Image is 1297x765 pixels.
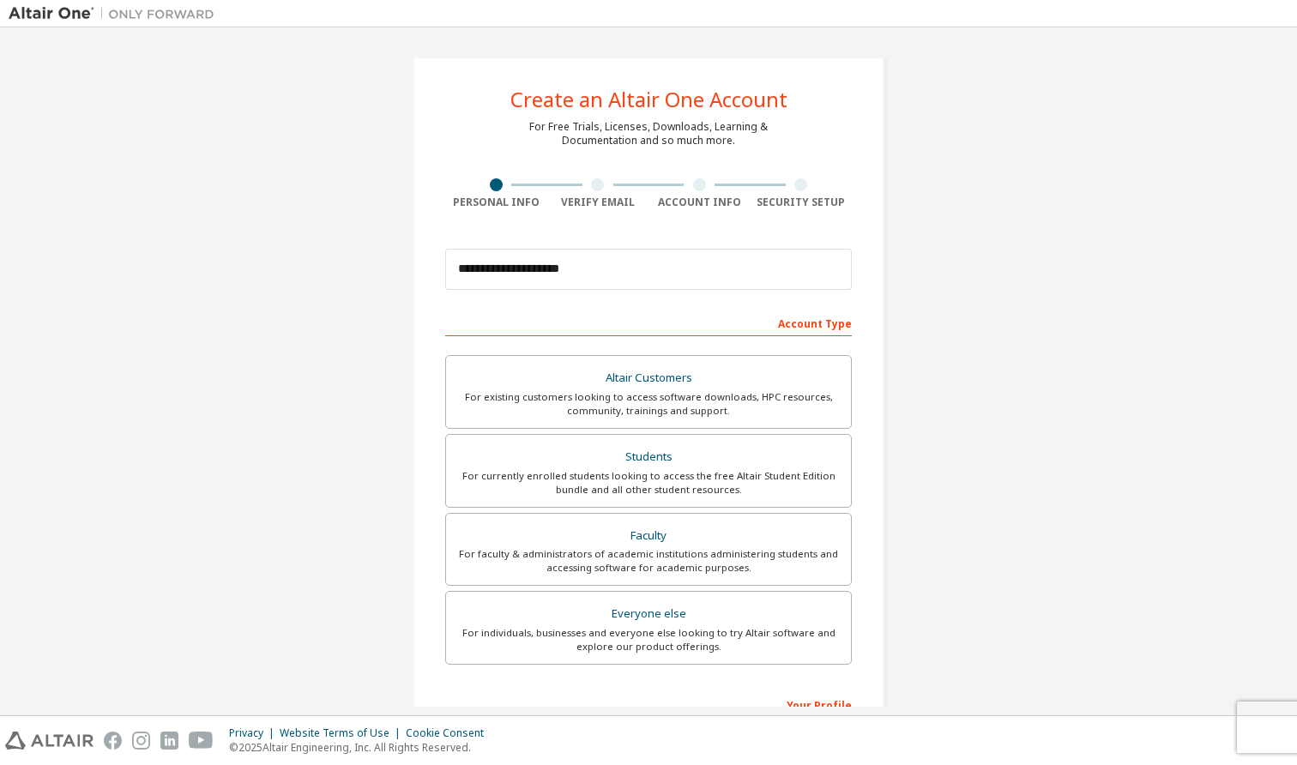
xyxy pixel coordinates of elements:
[456,390,841,418] div: For existing customers looking to access software downloads, HPC resources, community, trainings ...
[406,726,494,740] div: Cookie Consent
[456,626,841,654] div: For individuals, businesses and everyone else looking to try Altair software and explore our prod...
[160,732,178,750] img: linkedin.svg
[456,524,841,548] div: Faculty
[229,726,280,740] div: Privacy
[456,547,841,575] div: For faculty & administrators of academic institutions administering students and accessing softwa...
[456,445,841,469] div: Students
[280,726,406,740] div: Website Terms of Use
[510,89,787,110] div: Create an Altair One Account
[104,732,122,750] img: facebook.svg
[189,732,214,750] img: youtube.svg
[445,309,852,336] div: Account Type
[229,740,494,755] p: © 2025 Altair Engineering, Inc. All Rights Reserved.
[547,196,649,209] div: Verify Email
[648,196,751,209] div: Account Info
[9,5,223,22] img: Altair One
[456,469,841,497] div: For currently enrolled students looking to access the free Altair Student Edition bundle and all ...
[456,366,841,390] div: Altair Customers
[445,196,547,209] div: Personal Info
[529,120,768,148] div: For Free Trials, Licenses, Downloads, Learning & Documentation and so much more.
[456,602,841,626] div: Everyone else
[132,732,150,750] img: instagram.svg
[5,732,94,750] img: altair_logo.svg
[751,196,853,209] div: Security Setup
[445,690,852,718] div: Your Profile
